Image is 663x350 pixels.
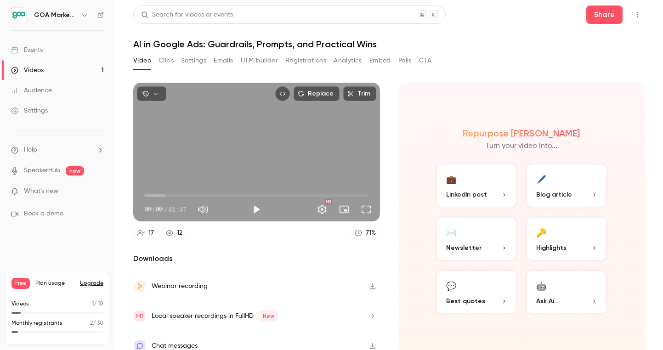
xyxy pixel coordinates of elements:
[275,86,290,101] button: Embed video
[92,300,103,308] p: / 10
[24,209,63,219] span: Book a demo
[11,106,48,115] div: Settings
[536,172,546,186] div: 🖊️
[24,166,60,175] a: SpeakerHub
[144,204,187,214] div: 00:00
[435,269,518,315] button: 💬Best quotes
[446,243,482,253] span: Newsletter
[24,145,37,155] span: Help
[11,66,44,75] div: Videos
[525,163,608,209] button: 🖊️Blog article
[294,86,340,101] button: Replace
[247,200,266,219] button: Play
[335,200,353,219] button: Turn on miniplayer
[351,227,380,239] a: 71%
[194,200,212,219] button: Mute
[366,228,376,238] div: 71 %
[133,253,380,264] h2: Downloads
[35,280,74,287] span: Plan usage
[144,204,163,214] span: 00:00
[11,45,43,55] div: Events
[34,11,77,20] h6: GOA Marketing
[152,310,278,322] div: Local speaker recordings in FullHD
[630,7,645,22] button: Top Bar Actions
[536,190,572,199] span: Blog article
[241,53,278,68] button: UTM builder
[93,187,104,196] iframe: Noticeable Trigger
[446,172,456,186] div: 💼
[369,53,391,68] button: Embed
[133,53,151,68] button: Video
[11,319,62,327] p: Monthly registrants
[313,200,331,219] button: Settings
[177,228,182,238] div: 12
[90,321,93,326] span: 2
[92,301,94,307] span: 1
[214,53,233,68] button: Emails
[24,186,58,196] span: What's new
[446,190,487,199] span: LinkedIn post
[536,296,558,306] span: Ask Ai...
[133,39,645,50] h1: AI in Google Ads: Guardrails, Prompts, and Practical Wins
[486,141,557,152] p: Turn your video into...
[357,200,375,219] button: Full screen
[435,163,518,209] button: 💼LinkedIn post
[325,199,332,204] div: HD
[446,296,485,306] span: Best quotes
[66,166,84,175] span: new
[80,280,103,287] button: Upgrade
[435,216,518,262] button: ✉️Newsletter
[398,53,412,68] button: Polls
[586,6,623,24] button: Share
[463,128,580,139] h2: Repurpose [PERSON_NAME]
[536,278,546,293] div: 🤖
[446,225,456,239] div: ✉️
[148,228,154,238] div: 17
[536,243,567,253] span: Highlights
[11,145,104,155] li: help-dropdown-opener
[11,300,29,308] p: Videos
[11,8,26,23] img: GOA Marketing
[525,269,608,315] button: 🤖Ask Ai...
[90,319,103,327] p: / 30
[536,225,546,239] div: 🔑
[525,216,608,262] button: 🔑Highlights
[162,227,187,239] a: 12
[11,86,52,95] div: Audience
[168,204,187,214] span: 43:47
[446,278,456,293] div: 💬
[285,53,326,68] button: Registrations
[334,53,362,68] button: Analytics
[259,310,278,322] span: New
[419,53,431,68] button: CTA
[141,10,233,20] div: Search for videos or events
[343,86,376,101] button: Trim
[164,204,167,214] span: /
[159,53,174,68] button: Clips
[11,278,30,289] span: Free
[181,53,206,68] button: Settings
[133,227,158,239] a: 17
[152,281,208,292] div: Webinar recording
